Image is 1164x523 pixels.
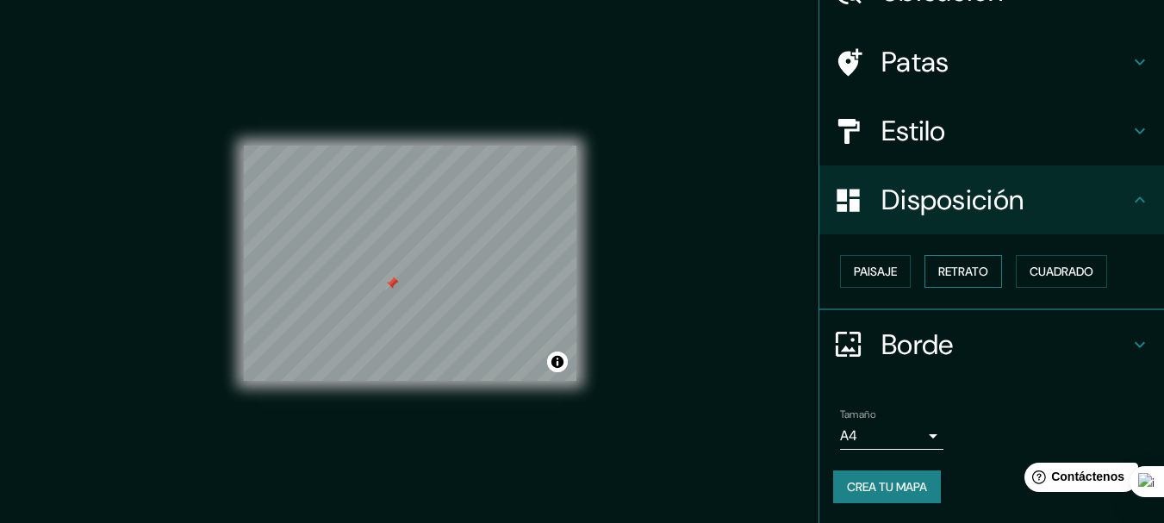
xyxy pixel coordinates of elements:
div: A4 [840,422,943,450]
canvas: Mapa [244,146,576,381]
font: Estilo [881,113,946,149]
button: Cuadrado [1016,255,1107,288]
button: Paisaje [840,255,911,288]
font: Disposición [881,182,1024,218]
font: Borde [881,327,954,363]
font: A4 [840,426,857,445]
iframe: Lanzador de widgets de ayuda [1011,456,1145,504]
div: Estilo [819,97,1164,165]
font: Crea tu mapa [847,479,927,495]
font: Tamaño [840,408,875,421]
div: Borde [819,310,1164,379]
font: Retrato [938,264,988,279]
button: Retrato [924,255,1002,288]
font: Paisaje [854,264,897,279]
div: Patas [819,28,1164,97]
font: Cuadrado [1030,264,1093,279]
button: Crea tu mapa [833,470,941,503]
div: Disposición [819,165,1164,234]
button: Activar o desactivar atribución [547,352,568,372]
font: Patas [881,44,949,80]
